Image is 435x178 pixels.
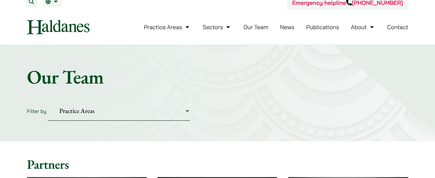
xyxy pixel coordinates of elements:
label: Filter by [27,108,47,114]
a: Our Team [243,23,268,31]
a: Contact [387,23,408,31]
img: Logo of Haldanes [27,20,90,34]
a: News [280,23,294,31]
h2: Partners [27,157,408,172]
a: Sectors [203,23,232,31]
h1: Our Team [27,65,408,88]
a: Practice Areas [144,23,191,31]
a: About [351,23,375,31]
a: Publications [306,23,339,31]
